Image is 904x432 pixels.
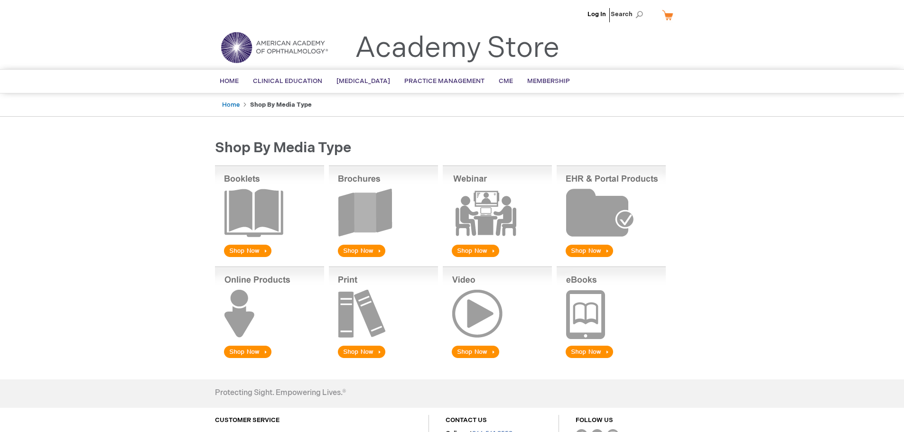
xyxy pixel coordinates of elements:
[253,77,322,85] span: Clinical Education
[215,416,280,424] a: CUSTOMER SERVICE
[557,165,666,259] img: EHR & Portal Products
[222,101,240,109] a: Home
[329,267,438,360] img: Print
[443,267,552,360] img: Video
[329,165,438,259] img: Brochures
[250,101,312,109] strong: Shop by Media Type
[215,139,351,156] span: Shop by Media Type
[215,165,324,259] img: Booklets
[329,253,438,261] a: Brochures
[611,5,647,24] span: Search
[443,165,552,259] img: Webinar
[576,416,613,424] a: FOLLOW US
[527,77,570,85] span: Membership
[587,10,606,18] a: Log In
[220,77,239,85] span: Home
[215,389,346,397] h4: Protecting Sight. Empowering Lives.®
[443,253,552,261] a: Webinar
[499,77,513,85] span: CME
[443,354,552,362] a: Video
[355,31,559,65] a: Academy Store
[215,253,324,261] a: Booklets
[215,267,324,360] img: Online
[557,267,666,360] img: eBook
[215,354,324,362] a: Online Products
[557,253,666,261] a: EHR & Portal Products
[446,416,487,424] a: CONTACT US
[329,354,438,362] a: Print
[557,354,666,362] a: eBook
[336,77,390,85] span: [MEDICAL_DATA]
[404,77,485,85] span: Practice Management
